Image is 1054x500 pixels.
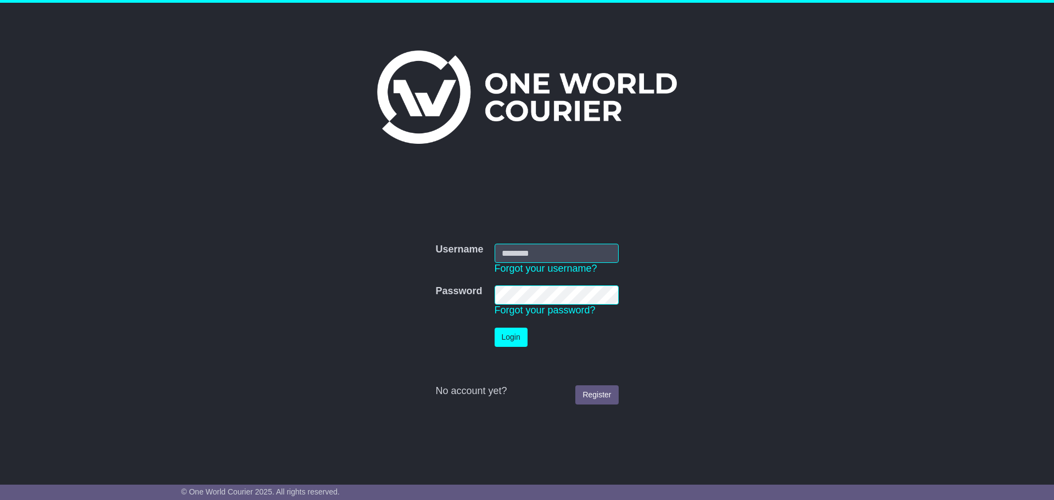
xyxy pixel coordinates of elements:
span: © One World Courier 2025. All rights reserved. [181,487,340,496]
a: Forgot your username? [495,263,597,274]
a: Register [575,385,618,405]
a: Forgot your password? [495,305,596,316]
label: Username [435,244,483,256]
img: One World [377,50,677,144]
button: Login [495,328,528,347]
label: Password [435,285,482,297]
div: No account yet? [435,385,618,397]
